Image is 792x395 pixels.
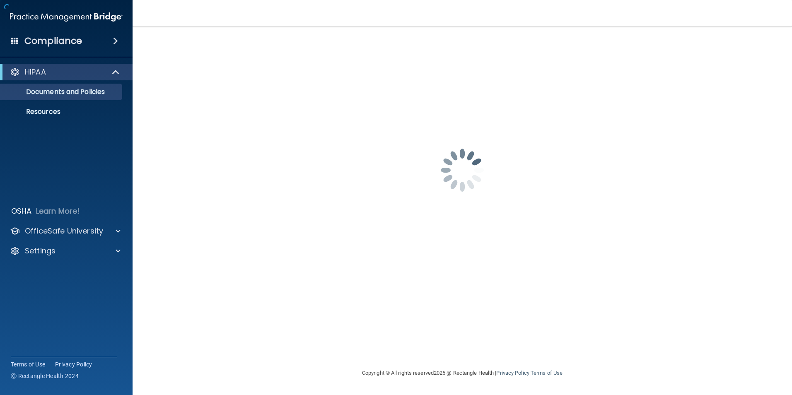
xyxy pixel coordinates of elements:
[10,9,123,25] img: PMB logo
[5,108,118,116] p: Resources
[10,246,121,256] a: Settings
[531,370,563,376] a: Terms of Use
[24,35,82,47] h4: Compliance
[11,206,32,216] p: OSHA
[25,226,103,236] p: OfficeSafe University
[55,360,92,369] a: Privacy Policy
[5,88,118,96] p: Documents and Policies
[25,67,46,77] p: HIPAA
[496,370,529,376] a: Privacy Policy
[311,360,613,386] div: Copyright © All rights reserved 2025 @ Rectangle Health | |
[11,360,45,369] a: Terms of Use
[11,372,79,380] span: Ⓒ Rectangle Health 2024
[36,206,80,216] p: Learn More!
[421,129,504,212] img: spinner.e123f6fc.gif
[10,226,121,236] a: OfficeSafe University
[10,67,120,77] a: HIPAA
[25,246,56,256] p: Settings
